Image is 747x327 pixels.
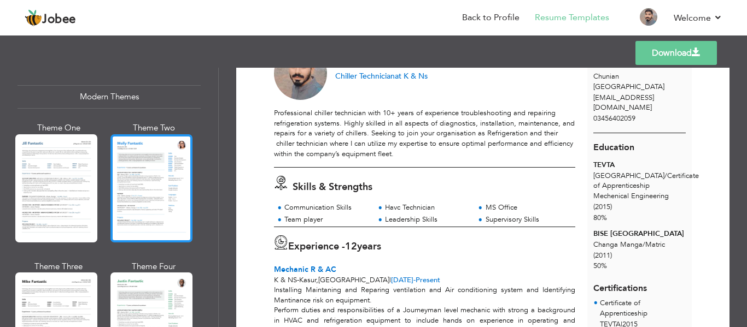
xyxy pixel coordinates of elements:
[593,72,619,81] span: Chunian
[345,240,357,253] span: 12
[316,275,318,285] span: ,
[42,14,76,26] span: Jobee
[284,215,368,225] div: Team player
[113,261,195,272] div: Theme Four
[297,275,299,285] span: -
[593,141,634,153] span: Education
[413,275,416,285] span: -
[389,275,391,285] span: |
[593,240,665,249] span: Changa Manga Matric
[593,171,699,201] span: [GEOGRAPHIC_DATA] Certificate of Apprenticeship Mechenical Engineering
[593,93,654,113] span: [EMAIL_ADDRESS][DOMAIN_NAME]
[462,11,520,24] a: Back to Profile
[674,11,722,25] a: Welcome
[17,122,100,134] div: Theme One
[335,71,395,81] span: Chiller Technician
[274,108,575,159] div: Professional chiller technician with 10+ years of experience troubleshooting and repairing refrig...
[284,203,368,213] div: Communication Skills
[17,85,201,109] div: Modern Themes
[535,11,609,24] a: Resume Templates
[593,213,607,223] span: 80%
[299,275,316,285] span: Kasur
[593,251,612,260] span: (2011)
[593,261,607,271] span: 50%
[113,122,195,134] div: Theme Two
[385,215,469,225] div: Leadership Skills
[593,82,664,92] span: [GEOGRAPHIC_DATA]
[17,261,100,272] div: Theme Three
[593,114,635,123] span: 03456402059
[600,298,647,319] span: Certificate of Apprenticeship
[643,240,645,249] span: /
[345,240,381,254] label: years
[593,202,612,212] span: (2015)
[274,275,297,285] span: K & Ns
[288,240,345,253] span: Experience -
[385,203,469,213] div: Havc Technician
[391,275,416,285] span: [DATE]
[25,9,42,27] img: jobee.io
[391,275,440,285] span: Present
[395,71,428,81] span: at K & Ns
[593,274,647,295] span: Certifications
[593,229,686,239] div: BISE [GEOGRAPHIC_DATA]
[293,180,372,194] span: Skills & Strengths
[486,215,569,225] div: Supervisory Skills
[274,264,336,275] span: Mechanic R & AC
[664,171,667,181] span: /
[635,41,717,65] a: Download
[593,160,686,170] div: TEVTA
[25,9,76,27] a: Jobee
[640,8,657,26] img: Profile Img
[274,47,328,100] img: No image
[318,275,389,285] span: [GEOGRAPHIC_DATA]
[486,203,569,213] div: MS Office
